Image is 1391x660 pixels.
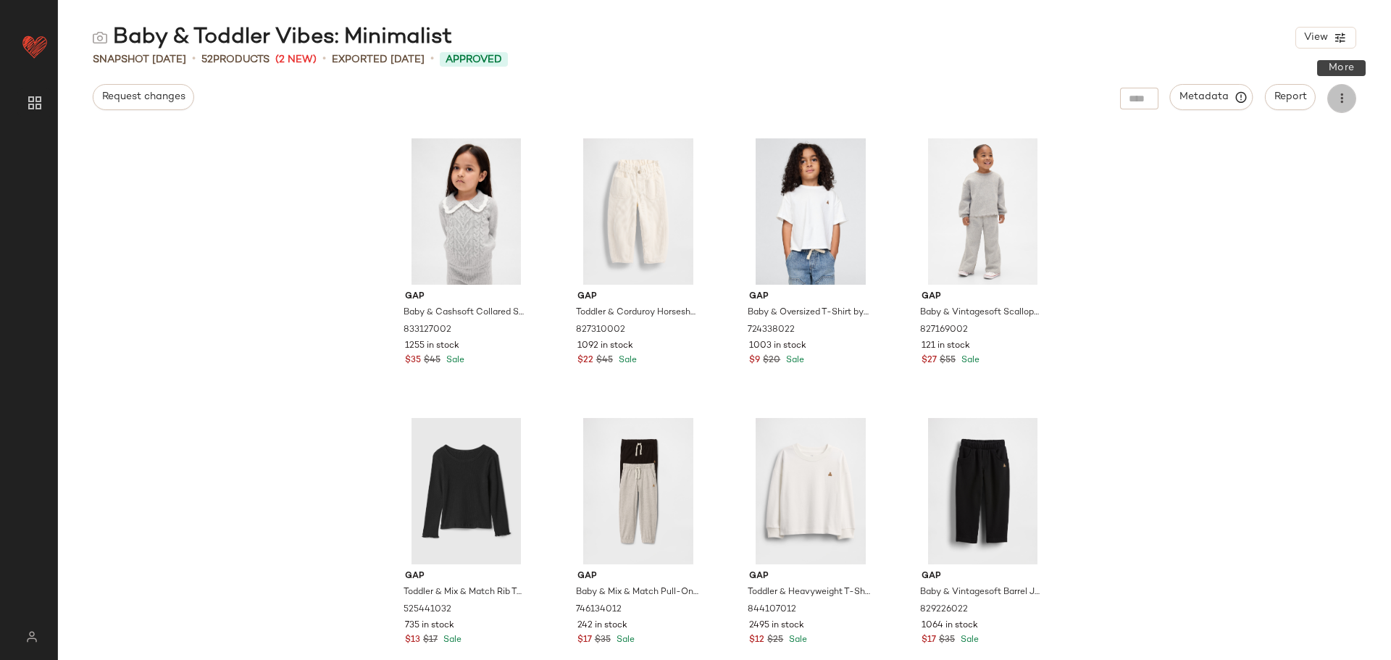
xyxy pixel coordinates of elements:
[920,586,1043,599] span: Baby & Vintagesoft Barrel Joggers by Gap Basic Black Size 6-12 M
[1170,84,1253,110] button: Metadata
[404,586,526,599] span: Toddler & Mix & Match Rib T-Shirt by Gap Black Size 12-18 M
[192,51,196,68] span: •
[939,634,955,647] span: $35
[749,634,764,647] span: $12
[1274,91,1307,103] span: Report
[275,52,317,67] span: (2 New)
[749,619,804,632] span: 2495 in stock
[577,340,633,353] span: 1092 in stock
[566,418,711,564] img: cn57717615.jpg
[93,84,194,110] button: Request changes
[404,603,451,617] span: 525441032
[577,570,700,583] span: Gap
[201,52,270,67] div: Products
[749,354,760,367] span: $9
[577,354,593,367] span: $22
[763,354,780,367] span: $20
[577,619,627,632] span: 242 in stock
[749,570,872,583] span: Gap
[577,634,592,647] span: $17
[93,30,107,45] img: svg%3e
[405,340,459,353] span: 1255 in stock
[910,138,1056,285] img: cn60213939.jpg
[920,324,968,337] span: 827169002
[405,634,420,647] span: $13
[922,340,970,353] span: 121 in stock
[748,306,870,319] span: Baby & Oversized T-Shirt by Gap New Off White Size 6-12 M
[93,52,186,67] span: Snapshot [DATE]
[614,635,635,645] span: Sale
[1179,91,1245,104] span: Metadata
[446,52,502,67] span: Approved
[786,635,807,645] span: Sale
[443,356,464,365] span: Sale
[1265,84,1316,110] button: Report
[424,354,440,367] span: $45
[922,354,937,367] span: $27
[748,586,870,599] span: Toddler & Heavyweight T-Shirt by Gap New Off White Size 12-18 M
[576,603,622,617] span: 746134012
[595,634,611,647] span: $35
[922,634,936,647] span: $17
[958,635,979,645] span: Sale
[566,138,711,285] img: cn60630769.jpg
[404,324,451,337] span: 833127002
[423,634,438,647] span: $17
[404,306,526,319] span: Baby & Cashsoft Collared Sweater by Gap [PERSON_NAME] Size 6-12 M
[405,354,421,367] span: $35
[1303,32,1328,43] span: View
[405,291,527,304] span: Gap
[920,306,1043,319] span: Baby & Vintagesoft Scalloped Sweat Set by Gap Light Grey Size 6-12 M
[440,635,461,645] span: Sale
[922,291,1044,304] span: Gap
[576,586,698,599] span: Baby & Mix & Match Pull-On Pants (2-Pack) by Gap Black Size 6-12 M
[332,52,425,67] p: Exported [DATE]
[910,418,1056,564] img: cn59986333.jpg
[430,51,434,68] span: •
[93,23,452,52] div: Baby & Toddler Vibes: Minimalist
[405,570,527,583] span: Gap
[922,619,978,632] span: 1064 in stock
[920,603,968,617] span: 829226022
[393,138,539,285] img: cn60617231.jpg
[922,570,1044,583] span: Gap
[576,306,698,319] span: Toddler & Corduroy Horseshoe Pants by Gap [PERSON_NAME] Size 12-18 M
[616,356,637,365] span: Sale
[20,32,49,61] img: heart_red.DM2ytmEG.svg
[748,603,796,617] span: 844107012
[596,354,613,367] span: $45
[101,91,185,103] span: Request changes
[576,324,625,337] span: 827310002
[767,634,783,647] span: $25
[17,631,46,643] img: svg%3e
[738,138,883,285] img: cn57300451.jpg
[749,291,872,304] span: Gap
[201,54,213,65] span: 52
[738,418,883,564] img: cn59894352.jpg
[958,356,979,365] span: Sale
[783,356,804,365] span: Sale
[1295,27,1356,49] button: View
[393,418,539,564] img: cn56276141.jpg
[749,340,806,353] span: 1003 in stock
[748,324,795,337] span: 724338022
[940,354,956,367] span: $55
[405,619,454,632] span: 735 in stock
[322,51,326,68] span: •
[577,291,700,304] span: Gap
